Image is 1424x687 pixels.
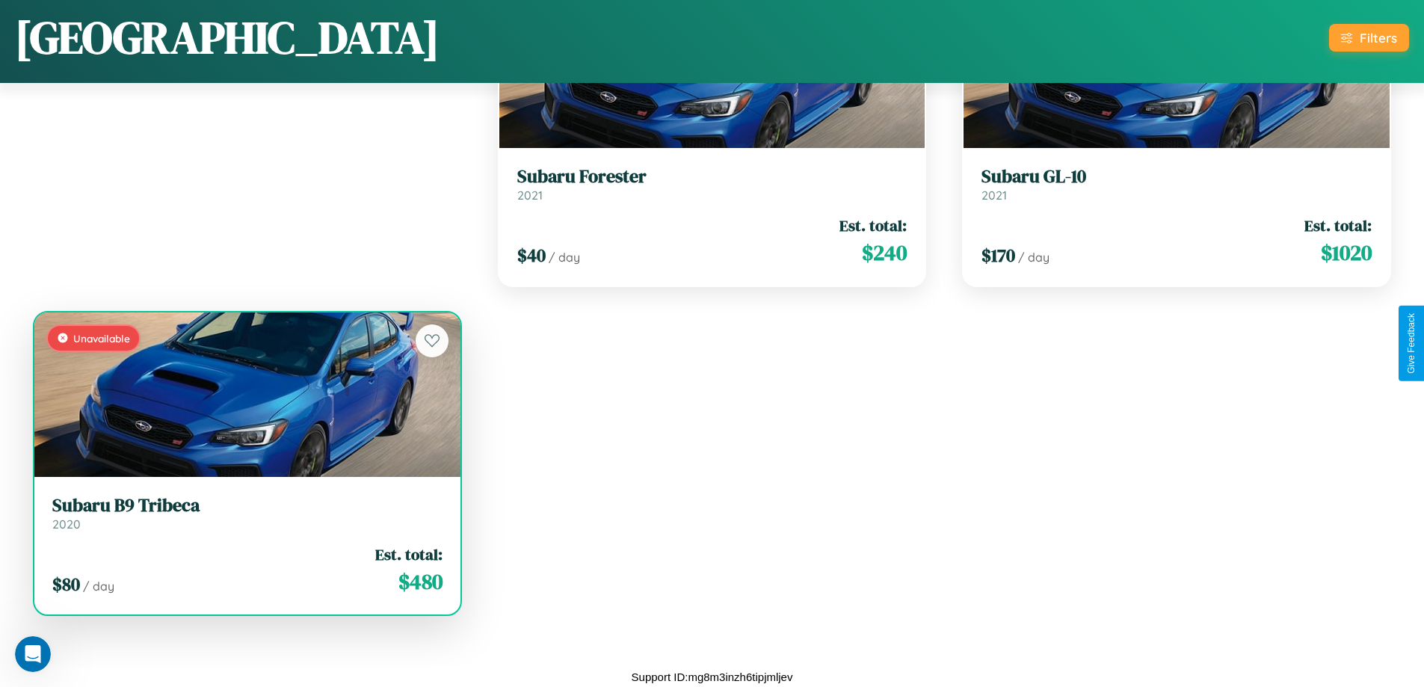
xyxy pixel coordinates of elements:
span: 2021 [981,188,1007,203]
p: Support ID: mg8m3inzh6tipjmljev [632,667,793,687]
span: / day [83,579,114,594]
span: / day [1018,250,1049,265]
div: Give Feedback [1406,313,1417,374]
div: Filters [1360,30,1397,46]
span: $ 480 [398,567,443,597]
span: Unavailable [73,332,130,345]
span: / day [549,250,580,265]
a: Subaru B9 Tribeca2020 [52,495,443,532]
a: Subaru GL-102021 [981,166,1372,203]
iframe: Intercom live chat [15,636,51,672]
span: 2021 [517,188,543,203]
span: $ 80 [52,572,80,597]
span: $ 1020 [1321,238,1372,268]
span: Est. total: [839,215,907,236]
h3: Subaru B9 Tribeca [52,495,443,517]
h3: Subaru GL-10 [981,166,1372,188]
h3: Subaru Forester [517,166,907,188]
span: 2020 [52,517,81,532]
h1: [GEOGRAPHIC_DATA] [15,7,440,68]
span: $ 170 [981,243,1015,268]
span: Est. total: [375,543,443,565]
span: $ 40 [517,243,546,268]
span: $ 240 [862,238,907,268]
a: Subaru Forester2021 [517,166,907,203]
button: Filters [1329,24,1409,52]
span: Est. total: [1304,215,1372,236]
